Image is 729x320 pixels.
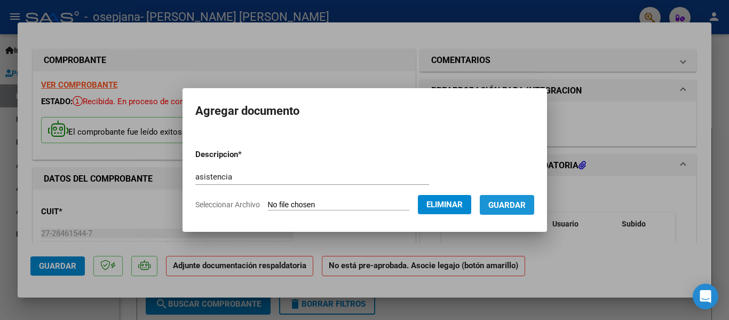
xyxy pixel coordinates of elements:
span: Eliminar [426,200,463,209]
button: Eliminar [418,195,471,214]
button: Guardar [480,195,534,215]
h2: Agregar documento [195,101,534,121]
div: Open Intercom Messenger [693,284,718,309]
span: Seleccionar Archivo [195,200,260,209]
p: Descripcion [195,149,297,161]
span: Guardar [488,200,526,210]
